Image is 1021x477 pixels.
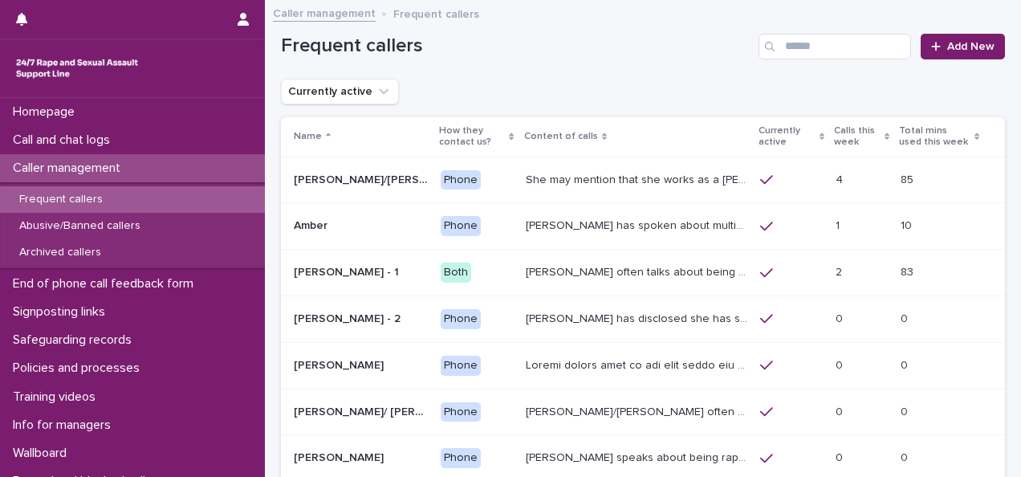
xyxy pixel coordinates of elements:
[526,170,751,187] p: She may mention that she works as a Nanny, looking after two children. Abbie / Emily has let us k...
[836,309,846,326] p: 0
[6,332,144,348] p: Safeguarding records
[6,132,123,148] p: Call and chat logs
[439,122,506,152] p: How they contact us?
[441,448,481,468] div: Phone
[901,309,911,326] p: 0
[526,309,751,326] p: Amy has disclosed she has survived two rapes, one in the UK and the other in Australia in 2013. S...
[441,263,471,283] div: Both
[6,361,153,376] p: Policies and processes
[901,448,911,465] p: 0
[901,356,911,373] p: 0
[836,170,846,187] p: 4
[273,3,376,22] a: Caller management
[281,389,1005,435] tr: [PERSON_NAME]/ [PERSON_NAME][PERSON_NAME]/ [PERSON_NAME] Phone[PERSON_NAME]/[PERSON_NAME] often t...
[6,418,124,433] p: Info for managers
[6,446,79,461] p: Wallboard
[281,79,399,104] button: Currently active
[294,448,387,465] p: [PERSON_NAME]
[393,4,479,22] p: Frequent callers
[836,356,846,373] p: 0
[281,157,1005,203] tr: [PERSON_NAME]/[PERSON_NAME] (Anon/'I don't know'/'I can't remember')[PERSON_NAME]/[PERSON_NAME] (...
[441,356,481,376] div: Phone
[6,193,116,206] p: Frequent callers
[836,263,845,279] p: 2
[441,216,481,236] div: Phone
[6,104,87,120] p: Homepage
[294,216,331,233] p: Amber
[524,128,598,145] p: Content of calls
[526,216,751,233] p: Amber has spoken about multiple experiences of sexual abuse. Amber told us she is now 18 (as of 0...
[836,402,846,419] p: 0
[526,448,751,465] p: Caller speaks about being raped and abused by the police and her ex-husband of 20 years. She has ...
[834,122,880,152] p: Calls this week
[294,356,387,373] p: [PERSON_NAME]
[526,263,751,279] p: Amy often talks about being raped a night before or 2 weeks ago or a month ago. She also makes re...
[836,448,846,465] p: 0
[947,41,995,52] span: Add New
[901,402,911,419] p: 0
[294,263,402,279] p: [PERSON_NAME] - 1
[294,402,431,419] p: [PERSON_NAME]/ [PERSON_NAME]
[901,170,917,187] p: 85
[294,170,431,187] p: Abbie/Emily (Anon/'I don't know'/'I can't remember')
[294,128,322,145] p: Name
[899,122,970,152] p: Total mins used this week
[441,309,481,329] div: Phone
[6,246,114,259] p: Archived callers
[441,402,481,422] div: Phone
[901,216,915,233] p: 10
[901,263,917,279] p: 83
[281,250,1005,296] tr: [PERSON_NAME] - 1[PERSON_NAME] - 1 Both[PERSON_NAME] often talks about being raped a night before...
[281,35,752,58] h1: Frequent callers
[294,309,404,326] p: [PERSON_NAME] - 2
[921,34,1005,59] a: Add New
[13,52,141,84] img: rhQMoQhaT3yELyF149Cw
[6,161,133,176] p: Caller management
[281,342,1005,389] tr: [PERSON_NAME][PERSON_NAME] PhoneLoremi dolors amet co adi elit seddo eiu tempor in u labor et dol...
[441,170,481,190] div: Phone
[6,389,108,405] p: Training videos
[759,122,816,152] p: Currently active
[6,219,153,233] p: Abusive/Banned callers
[526,402,751,419] p: Anna/Emma often talks about being raped at gunpoint at the age of 13/14 by her ex-partner, aged 1...
[836,216,843,233] p: 1
[281,296,1005,342] tr: [PERSON_NAME] - 2[PERSON_NAME] - 2 Phone[PERSON_NAME] has disclosed she has survived two rapes, o...
[759,34,911,59] input: Search
[6,276,206,291] p: End of phone call feedback form
[6,304,118,320] p: Signposting links
[526,356,751,373] p: Andrew shared that he has been raped and beaten by a group of men in or near his home twice withi...
[281,203,1005,250] tr: AmberAmber Phone[PERSON_NAME] has spoken about multiple experiences of [MEDICAL_DATA]. [PERSON_NA...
